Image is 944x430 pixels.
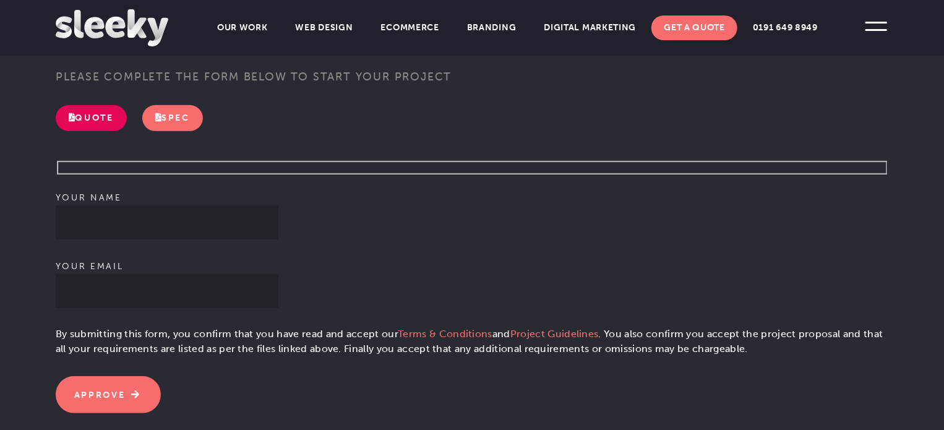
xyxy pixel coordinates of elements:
[283,15,366,40] a: Web Design
[56,105,127,131] a: Quote
[56,205,278,239] input: Your name
[56,69,888,93] h3: Please complete the form below to start your project
[56,327,888,361] p: By submitting this form, you confirm that you have read and accept our and . You also confirm you...
[56,274,278,308] input: Your email
[56,376,161,413] input: Approve
[56,261,278,296] label: Your email
[56,192,278,228] label: Your name
[455,15,529,40] a: Branding
[205,15,280,40] a: Our Work
[740,15,830,40] a: 0191 649 8949
[398,328,492,340] a: Terms & Conditions
[369,15,452,40] a: Ecommerce
[651,15,737,40] a: Get A Quote
[56,161,888,413] form: Contact form
[56,9,168,46] img: Sleeky Web Design Newcastle
[510,328,599,340] a: Project Guidelines
[532,15,649,40] a: Digital Marketing
[142,105,203,131] a: Spec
